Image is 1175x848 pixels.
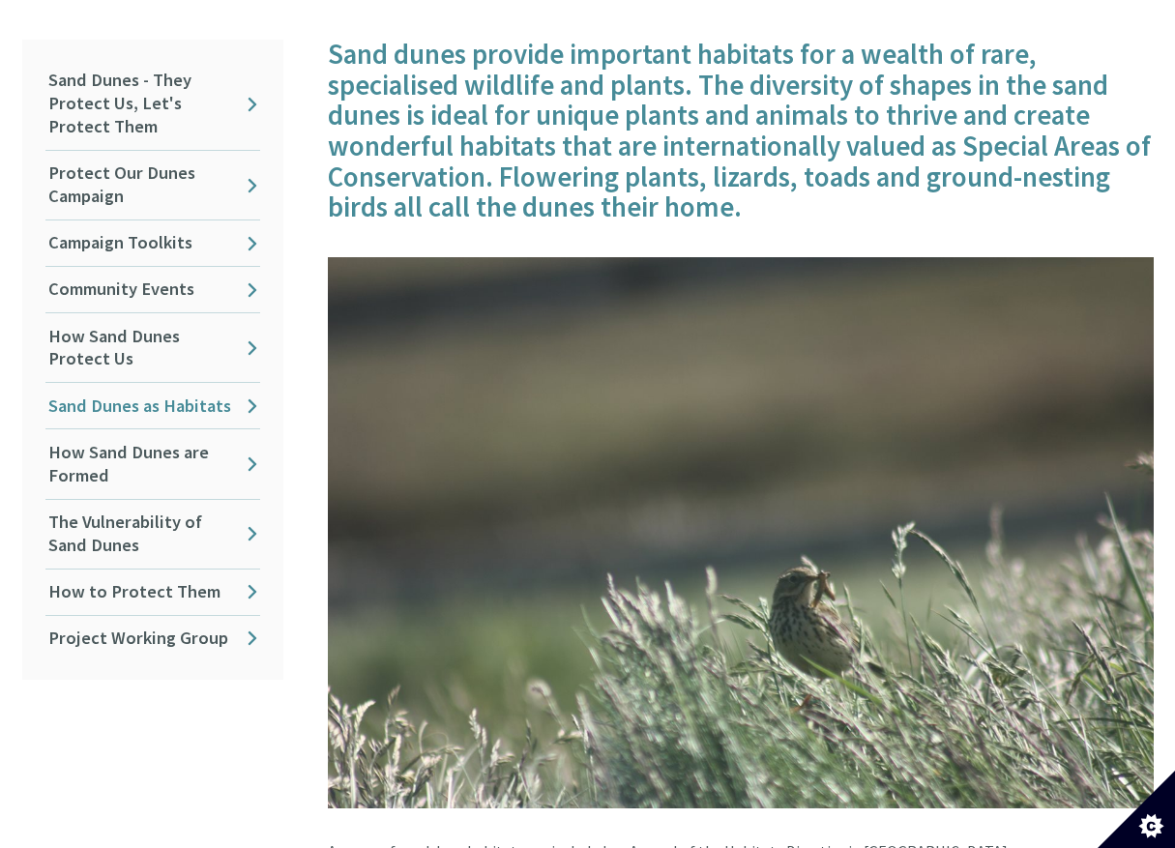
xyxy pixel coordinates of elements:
[1098,771,1175,848] button: Set cookie preferences
[45,616,260,661] a: Project Working Group
[45,58,260,150] a: Sand Dunes - They Protect Us, Let's Protect Them
[45,429,260,498] a: How Sand Dunes are Formed
[45,383,260,428] a: Sand Dunes as Habitats
[45,313,260,382] a: How Sand Dunes Protect Us
[45,570,260,615] a: How to Protect Them
[45,267,260,312] a: Community Events
[45,151,260,219] a: Protect Our Dunes Campaign
[45,500,260,569] a: The Vulnerability of Sand Dunes
[328,40,1154,223] h4: Sand dunes provide important habitats for a wealth of rare, specialised wildlife and plants. The ...
[45,220,260,266] a: Campaign Toolkits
